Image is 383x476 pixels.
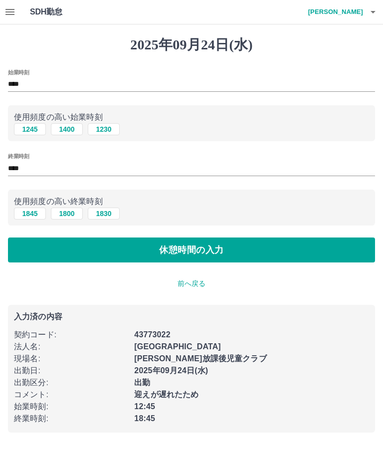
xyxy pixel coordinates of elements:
[51,208,83,220] button: 1800
[14,365,128,377] p: 出勤日 :
[134,366,208,375] b: 2025年09月24日(水)
[14,123,46,135] button: 1245
[88,123,120,135] button: 1230
[14,111,369,123] p: 使用頻度の高い始業時刻
[14,389,128,401] p: コメント :
[134,330,170,339] b: 43773022
[134,342,221,351] b: [GEOGRAPHIC_DATA]
[14,353,128,365] p: 現場名 :
[14,196,369,208] p: 使用頻度の高い終業時刻
[134,354,266,363] b: [PERSON_NAME]放課後児童クラブ
[14,313,369,321] p: 入力済の内容
[8,68,29,76] label: 始業時刻
[8,153,29,160] label: 終業時刻
[14,208,46,220] button: 1845
[134,414,155,423] b: 18:45
[134,390,198,399] b: 迎えが遅れたため
[14,329,128,341] p: 契約コード :
[8,36,375,53] h1: 2025年09月24日(水)
[134,402,155,411] b: 12:45
[14,377,128,389] p: 出勤区分 :
[88,208,120,220] button: 1830
[51,123,83,135] button: 1400
[14,401,128,413] p: 始業時刻 :
[14,413,128,425] p: 終業時刻 :
[8,238,375,262] button: 休憩時間の入力
[8,278,375,289] p: 前へ戻る
[14,341,128,353] p: 法人名 :
[134,378,150,387] b: 出勤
